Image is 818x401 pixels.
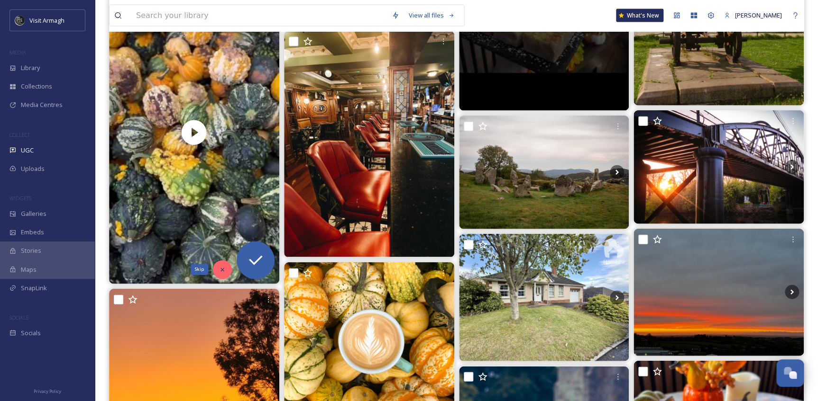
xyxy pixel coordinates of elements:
span: UGC [21,146,34,155]
span: Visit Armagh [29,16,64,25]
img: Photos don’t do the amazing place I live justice 😍 what a view! #armagh #ballymacnab #seghandam #... [634,229,804,356]
img: Looking out from the southern slope of Ballymacdermot Mountain for over 5000 years. . . . #courtt... [459,116,629,229]
span: WIDGETS [9,195,31,202]
span: MEDIA [9,49,26,56]
a: [PERSON_NAME] [719,6,787,25]
img: “Bridging the Light” Sunset over The River Blackwater , @ Bonds Bridge & The Argory, County Armag... [634,110,804,223]
img: THE-FIRST-PLACE-VISIT-ARMAGH.COM-BLACK.jpg [15,16,25,25]
span: Galleries [21,209,46,218]
span: Library [21,63,40,72]
img: 🌧️☔ Stormy outside, cosy inside! There’s no better place to escape the rain than Keegan’s – heat,... [284,31,454,257]
a: What's New [616,9,663,22]
img: 🍎 Orchard Hill oasis 🍎 3 double bedrooms, 2 receptions, and a garage so big you’ll actually consi... [459,234,629,361]
span: SnapLink [21,284,47,293]
span: Maps [21,265,37,274]
span: Uploads [21,164,45,173]
a: Privacy Policy [34,385,61,396]
span: Privacy Policy [34,388,61,394]
span: SOCIALS [9,314,28,321]
span: COLLECT [9,131,30,138]
div: Skip [191,264,208,275]
span: [PERSON_NAME] [735,11,782,19]
span: Media Centres [21,100,63,109]
button: Open Chat [776,359,804,387]
a: View all files [404,6,460,25]
span: Collections [21,82,52,91]
span: Stories [21,246,41,255]
span: Socials [21,329,41,338]
span: Embeds [21,228,44,237]
input: Search your library [131,5,387,26]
